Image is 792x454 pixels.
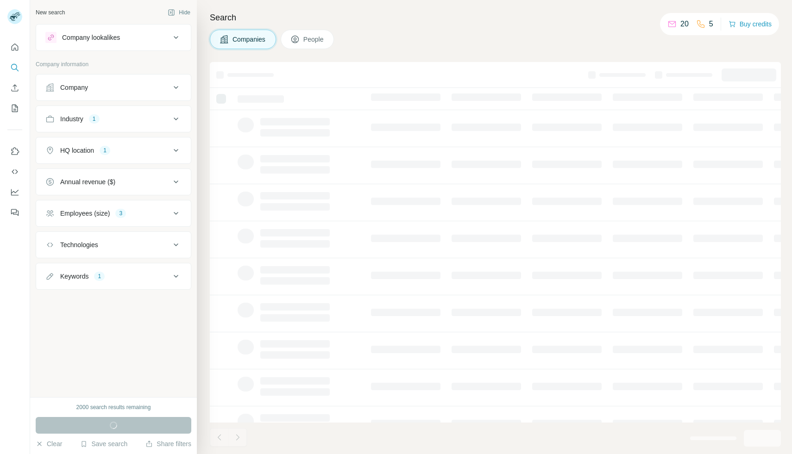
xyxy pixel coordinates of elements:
[36,139,191,162] button: HQ location1
[60,240,98,249] div: Technologies
[7,184,22,200] button: Dashboard
[60,272,88,281] div: Keywords
[7,163,22,180] button: Use Surfe API
[709,19,713,30] p: 5
[76,403,151,411] div: 2000 search results remaining
[80,439,127,448] button: Save search
[62,33,120,42] div: Company lookalikes
[94,272,105,280] div: 1
[36,171,191,193] button: Annual revenue ($)
[7,143,22,160] button: Use Surfe on LinkedIn
[89,115,100,123] div: 1
[36,26,191,49] button: Company lookalikes
[303,35,325,44] span: People
[115,209,126,218] div: 3
[60,177,115,187] div: Annual revenue ($)
[7,39,22,56] button: Quick start
[7,204,22,221] button: Feedback
[145,439,191,448] button: Share filters
[729,18,772,31] button: Buy credits
[210,11,781,24] h4: Search
[36,234,191,256] button: Technologies
[233,35,266,44] span: Companies
[680,19,689,30] p: 20
[36,202,191,224] button: Employees (size)3
[7,80,22,96] button: Enrich CSV
[100,146,110,155] div: 1
[60,83,88,92] div: Company
[60,146,94,155] div: HQ location
[161,6,197,19] button: Hide
[7,100,22,117] button: My lists
[60,114,83,124] div: Industry
[60,209,110,218] div: Employees (size)
[36,8,65,17] div: New search
[36,439,62,448] button: Clear
[36,265,191,287] button: Keywords1
[36,76,191,99] button: Company
[7,59,22,76] button: Search
[36,60,191,68] p: Company information
[36,108,191,130] button: Industry1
